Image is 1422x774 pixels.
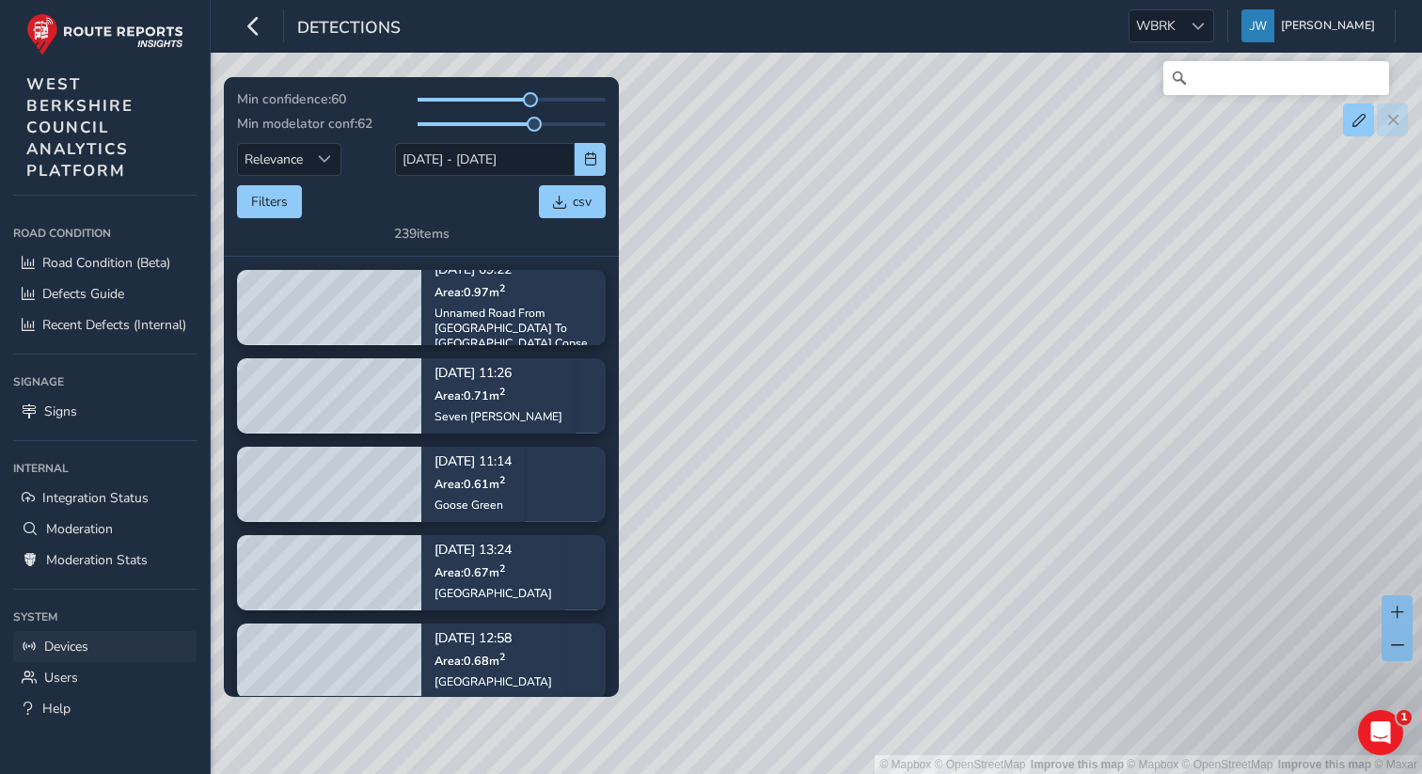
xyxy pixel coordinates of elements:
div: [GEOGRAPHIC_DATA] [434,586,552,601]
span: Moderation Stats [46,551,148,569]
button: csv [539,185,606,218]
div: Unnamed Road From [GEOGRAPHIC_DATA] To [GEOGRAPHIC_DATA] Copse [434,306,592,351]
span: 1 [1397,710,1412,725]
div: 239 items [394,225,450,243]
span: Signs [44,403,77,420]
span: Min confidence: [237,90,331,108]
iframe: Intercom live chat [1358,710,1403,755]
span: WEST BERKSHIRE COUNCIL ANALYTICS PLATFORM [26,73,134,182]
span: Detections [297,16,401,42]
div: Sort by Date [309,144,340,175]
div: Road Condition [13,219,197,247]
span: Users [44,669,78,687]
span: Devices [44,638,88,656]
p: [DATE] 09:22 [434,264,592,277]
span: Recent Defects (Internal) [42,316,186,334]
p: [DATE] 11:26 [434,368,562,381]
span: Area: 0.97 m [434,284,505,300]
span: Area: 0.67 m [434,564,505,580]
a: Road Condition (Beta) [13,247,197,278]
img: rr logo [26,13,183,55]
a: Moderation [13,513,197,545]
span: 62 [357,115,372,133]
span: Road Condition (Beta) [42,254,170,272]
span: Integration Status [42,489,149,507]
span: Area: 0.61 m [434,476,505,492]
a: Integration Status [13,482,197,513]
div: System [13,603,197,631]
span: Area: 0.68 m [434,653,505,669]
a: Moderation Stats [13,545,197,576]
a: Defects Guide [13,278,197,309]
span: Area: 0.71 m [434,387,505,403]
div: Goose Green [434,498,512,513]
img: diamond-layout [1241,9,1274,42]
sup: 2 [499,561,505,576]
button: [PERSON_NAME] [1241,9,1382,42]
div: Internal [13,454,197,482]
span: 60 [331,90,346,108]
sup: 2 [499,473,505,487]
sup: 2 [499,385,505,399]
span: Moderation [46,520,113,538]
span: Min modelator conf: [237,115,357,133]
span: Relevance [238,144,309,175]
span: csv [573,193,592,211]
sup: 2 [499,650,505,664]
div: [GEOGRAPHIC_DATA] [434,674,552,689]
button: Filters [237,185,302,218]
a: Recent Defects (Internal) [13,309,197,340]
span: WBRK [1130,10,1182,41]
div: Seven [PERSON_NAME] [434,409,562,424]
a: Users [13,662,197,693]
p: [DATE] 11:14 [434,456,512,469]
span: Defects Guide [42,285,124,303]
input: Search [1163,61,1389,95]
span: Help [42,700,71,718]
p: [DATE] 13:24 [434,545,552,558]
a: Signs [13,396,197,427]
sup: 2 [499,281,505,295]
a: Help [13,693,197,724]
a: Devices [13,631,197,662]
p: [DATE] 12:58 [434,633,552,646]
div: Signage [13,368,197,396]
span: [PERSON_NAME] [1281,9,1375,42]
